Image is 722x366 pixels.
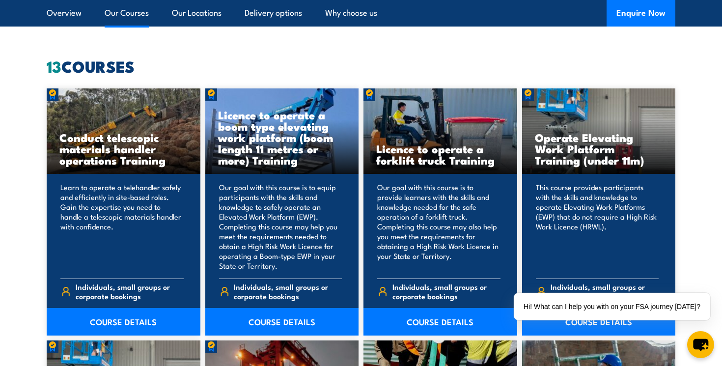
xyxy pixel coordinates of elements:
[219,182,342,271] p: Our goal with this course is to equip participants with the skills and knowledge to safely operat...
[60,182,184,271] p: Learn to operate a telehandler safely and efficiently in site-based roles. Gain the expertise you...
[59,132,188,166] h3: Conduct telescopic materials handler operations Training
[363,308,517,336] a: COURSE DETAILS
[687,331,714,358] button: chat-button
[536,182,659,271] p: This course provides participants with the skills and knowledge to operate Elevating Work Platfor...
[47,59,675,73] h2: COURSES
[205,308,359,336] a: COURSE DETAILS
[376,143,504,166] h3: Licence to operate a forklift truck Training
[47,308,200,336] a: COURSE DETAILS
[535,132,663,166] h3: Operate Elevating Work Platform Training (under 11m)
[551,282,659,301] span: Individuals, small groups or corporate bookings
[47,54,61,78] strong: 13
[392,282,500,301] span: Individuals, small groups or corporate bookings
[514,293,710,320] div: Hi! What can I help you with on your FSA journey [DATE]?
[218,109,346,166] h3: Licence to operate a boom type elevating work platform (boom length 11 metres or more) Training
[377,182,500,271] p: Our goal with this course is to provide learners with the skills and knowledge needed for the saf...
[234,282,342,301] span: Individuals, small groups or corporate bookings
[76,282,184,301] span: Individuals, small groups or corporate bookings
